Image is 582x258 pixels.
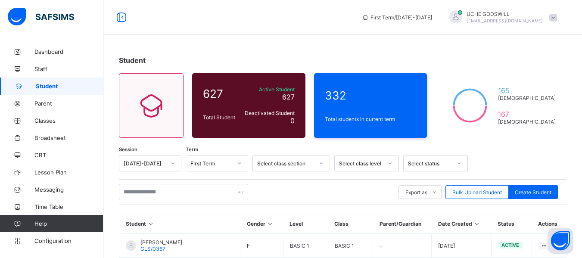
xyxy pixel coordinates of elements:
span: Active Student [243,86,295,93]
span: Lesson Plan [34,169,103,176]
th: Level [283,214,328,234]
td: [DATE] [432,234,491,258]
div: First Term [190,160,232,167]
span: Help [34,220,103,227]
span: Create Student [515,189,551,196]
div: [DATE]-[DATE] [124,160,165,167]
td: BASIC 1 [328,234,373,258]
th: Status [491,214,532,234]
button: Open asap [548,228,573,254]
span: Bulk Upload Student [452,189,502,196]
span: Messaging [34,186,103,193]
span: Staff [34,65,103,72]
span: GLS/0367 [140,246,165,252]
th: Date Created [432,214,491,234]
span: active [501,242,519,248]
th: Gender [240,214,283,234]
span: UCHE GODSWILL [467,11,543,17]
div: Select status [408,160,452,167]
img: safsims [8,8,74,26]
span: Deactivated Student [243,110,295,116]
span: Parent [34,100,103,107]
span: Export as [405,189,427,196]
span: [PERSON_NAME] [140,239,182,246]
span: Student [36,83,103,90]
span: Term [186,146,198,152]
span: Dashboard [34,48,103,55]
th: Parent/Guardian [373,214,432,234]
i: Sort in Ascending Order [473,221,481,227]
td: F [240,234,283,258]
th: Class [328,214,373,234]
span: Student [119,56,146,65]
div: Total Student [201,112,241,123]
div: Select class level [339,160,383,167]
div: UCHEGODSWILL [441,10,561,25]
span: Broadsheet [34,134,103,141]
span: Total students in current term [325,116,417,122]
span: 627 [282,93,295,101]
span: 167 [498,110,556,118]
span: 0 [290,116,295,125]
i: Sort in Ascending Order [147,221,155,227]
span: 332 [325,89,417,102]
span: [DEMOGRAPHIC_DATA] [498,95,556,101]
span: Configuration [34,237,103,244]
span: [DEMOGRAPHIC_DATA] [498,118,556,125]
span: Time Table [34,203,103,210]
span: 627 [203,87,239,100]
td: BASIC 1 [283,234,328,258]
i: Sort in Ascending Order [267,221,274,227]
th: Actions [532,214,566,234]
div: Select class section [257,160,314,167]
span: CBT [34,152,103,159]
th: Student [119,214,240,234]
span: [EMAIL_ADDRESS][DOMAIN_NAME] [467,18,543,23]
span: 165 [498,86,556,95]
span: Classes [34,117,103,124]
span: session/term information [362,14,432,21]
span: Session [119,146,137,152]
